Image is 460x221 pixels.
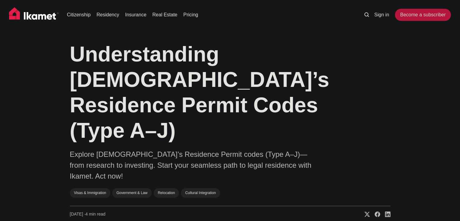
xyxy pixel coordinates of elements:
[395,9,451,21] a: Become a subscriber
[152,11,178,18] a: Real Estate
[374,11,389,18] a: Sign in
[125,11,146,18] a: Insurance
[70,149,312,182] p: Explore [DEMOGRAPHIC_DATA]’s Residence Permit codes (Type A–J)—from research to investing. Start ...
[380,211,390,217] a: Share on Linkedin
[181,188,220,197] a: Cultural Integration
[9,7,59,22] img: Ikamet home
[67,11,90,18] a: Citizenship
[360,211,370,217] a: Share on X
[112,188,152,197] a: Government & Law
[183,11,198,18] a: Pricing
[70,212,86,216] span: [DATE] ∙
[370,211,380,217] a: Share on Facebook
[70,188,110,197] a: Visas & Immigration
[70,211,106,217] time: 4 min read
[96,11,119,18] a: Residency
[154,188,179,197] a: Relocation
[70,41,330,143] h1: Understanding [DEMOGRAPHIC_DATA]’s Residence Permit Codes (Type A–J)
